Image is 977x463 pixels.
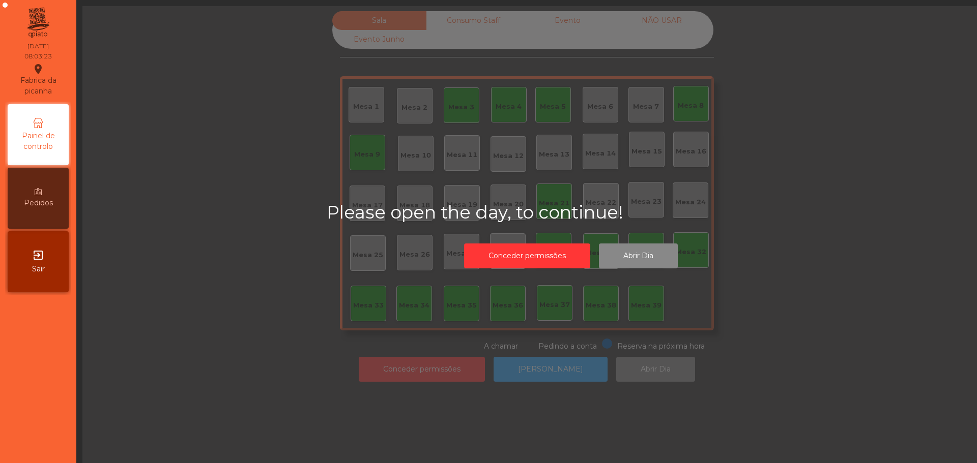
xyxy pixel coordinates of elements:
[24,198,53,208] span: Pedidos
[8,63,68,97] div: Fabrica da picanha
[10,131,66,152] span: Painel de controlo
[27,42,49,51] div: [DATE]
[32,63,44,75] i: location_on
[32,249,44,261] i: exit_to_app
[25,5,50,41] img: qpiato
[32,264,45,274] span: Sair
[24,52,52,61] div: 08:03:23
[464,243,590,268] button: Conceder permissões
[327,202,815,223] h2: Please open the day, to continue!
[599,243,678,268] button: Abrir Dia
